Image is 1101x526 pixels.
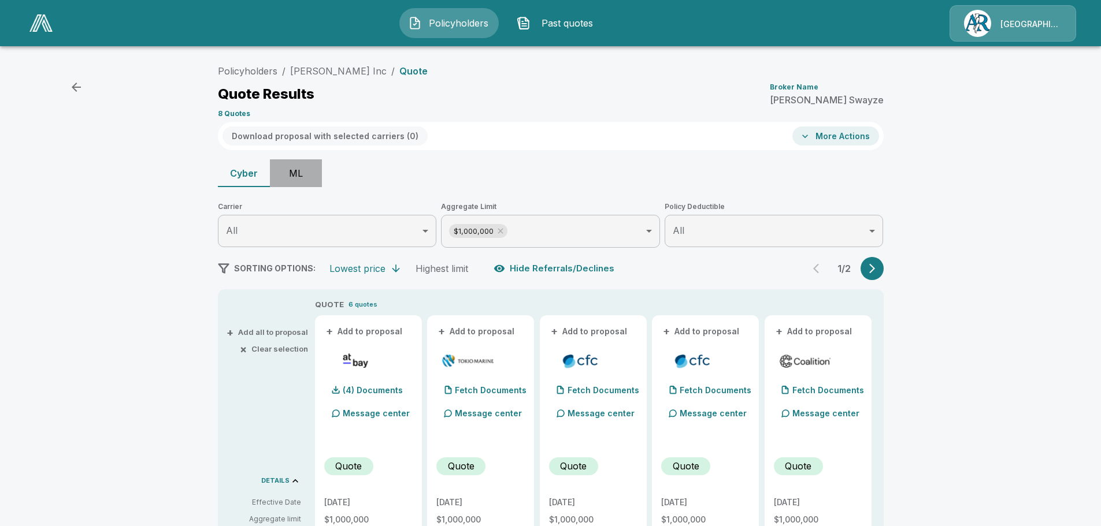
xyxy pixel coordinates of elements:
[449,224,507,238] div: $1,000,000
[270,159,322,187] button: ML
[673,225,684,236] span: All
[226,225,238,236] span: All
[785,459,811,473] p: Quote
[770,84,818,91] p: Broker Name
[535,16,599,30] span: Past quotes
[282,64,286,78] li: /
[223,126,428,146] button: Download proposal with selected carriers (0)
[242,345,308,353] button: ×Clear selection
[661,516,750,524] p: $1,000,000
[441,352,495,370] img: tmhcccyber
[234,263,316,273] span: SORTING OPTIONS:
[427,16,490,30] span: Policyholders
[448,459,474,473] p: Quote
[399,8,499,38] button: Policyholders IconPolicyholders
[343,386,403,394] p: (4) Documents
[290,65,387,77] a: [PERSON_NAME] Inc
[349,300,377,309] p: 6 quotes
[779,352,832,370] img: coalitioncyber
[329,263,385,274] div: Lowest price
[950,5,1076,42] a: Agency Icon[GEOGRAPHIC_DATA]/[PERSON_NAME]
[680,386,751,394] p: Fetch Documents
[663,327,670,335] span: +
[324,516,413,524] p: $1,000,000
[329,352,383,370] img: atbaycybersurplus
[776,327,783,335] span: +
[568,407,635,419] p: Message center
[560,459,587,473] p: Quote
[774,325,855,338] button: +Add to proposal
[315,299,344,311] p: QUOTE
[29,14,53,32] img: AA Logo
[774,516,862,524] p: $1,000,000
[833,264,856,273] p: 1 / 2
[399,66,428,76] p: Quote
[551,327,558,335] span: +
[436,325,517,338] button: +Add to proposal
[227,514,301,524] p: Aggregate limit
[554,352,607,370] img: cfccyber
[455,407,522,419] p: Message center
[436,498,525,506] p: [DATE]
[227,497,301,508] p: Effective Date
[324,498,413,506] p: [DATE]
[218,64,428,78] nav: breadcrumb
[408,16,422,30] img: Policyholders Icon
[218,110,250,117] p: 8 Quotes
[661,498,750,506] p: [DATE]
[549,516,637,524] p: $1,000,000
[436,516,525,524] p: $1,000,000
[666,352,720,370] img: cfccyberadmitted
[517,16,531,30] img: Past quotes Icon
[665,201,884,212] span: Policy Deductible
[441,201,660,212] span: Aggregate Limit
[261,477,290,484] p: DETAILS
[770,95,884,105] p: [PERSON_NAME] Swayze
[218,87,314,101] p: Quote Results
[416,263,468,274] div: Highest limit
[792,407,859,419] p: Message center
[549,498,637,506] p: [DATE]
[218,201,437,212] span: Carrier
[792,386,864,394] p: Fetch Documents
[227,329,233,336] span: +
[774,498,862,506] p: [DATE]
[680,407,747,419] p: Message center
[240,345,247,353] span: ×
[391,64,395,78] li: /
[673,459,699,473] p: Quote
[324,325,405,338] button: +Add to proposal
[964,10,991,37] img: Agency Icon
[549,325,630,338] button: +Add to proposal
[335,459,362,473] p: Quote
[438,327,445,335] span: +
[229,329,308,336] button: +Add all to proposal
[326,327,333,335] span: +
[449,225,498,238] span: $1,000,000
[218,65,277,77] a: Policyholders
[661,325,742,338] button: +Add to proposal
[792,126,879,146] button: More Actions
[568,386,639,394] p: Fetch Documents
[343,407,410,419] p: Message center
[1000,18,1062,30] p: [GEOGRAPHIC_DATA]/[PERSON_NAME]
[491,258,619,279] button: Hide Referrals/Declines
[455,386,527,394] p: Fetch Documents
[508,8,607,38] button: Past quotes IconPast quotes
[218,159,270,187] button: Cyber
